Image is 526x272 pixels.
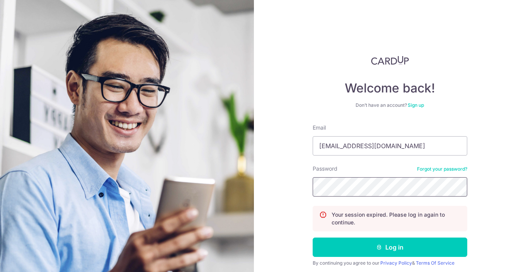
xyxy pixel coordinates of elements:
[313,260,467,266] div: By continuing you agree to our &
[417,166,467,172] a: Forgot your password?
[371,56,409,65] img: CardUp Logo
[416,260,455,266] a: Terms Of Service
[313,165,337,173] label: Password
[313,238,467,257] button: Log in
[408,102,424,108] a: Sign up
[313,124,326,132] label: Email
[332,211,461,226] p: Your session expired. Please log in again to continue.
[313,136,467,156] input: Enter your Email
[380,260,412,266] a: Privacy Policy
[313,102,467,108] div: Don’t have an account?
[313,80,467,96] h4: Welcome back!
